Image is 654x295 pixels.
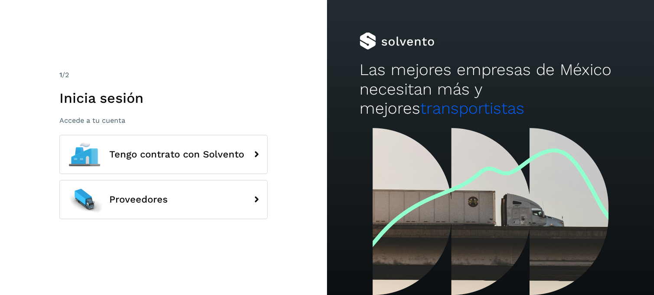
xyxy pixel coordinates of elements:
[59,70,268,80] div: /2
[59,180,268,219] button: Proveedores
[109,194,168,205] span: Proveedores
[59,135,268,174] button: Tengo contrato con Solvento
[360,60,621,118] h2: Las mejores empresas de México necesitan más y mejores
[109,149,244,160] span: Tengo contrato con Solvento
[59,71,62,79] span: 1
[420,99,524,118] span: transportistas
[59,90,268,106] h1: Inicia sesión
[59,116,268,125] p: Accede a tu cuenta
